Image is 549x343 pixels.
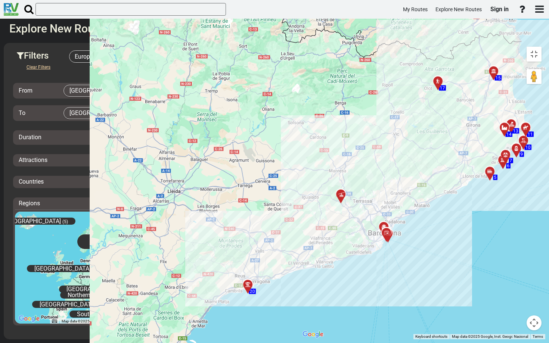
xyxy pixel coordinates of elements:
[435,6,482,12] span: Explore New Routes
[432,2,485,17] a: Explore New Routes
[525,145,531,150] span: 10
[510,158,512,163] span: 7
[494,175,497,180] span: 5
[490,6,509,13] span: Sign in
[403,6,428,12] span: My Routes
[506,132,512,137] span: 14
[513,128,518,134] span: 13
[528,132,533,137] span: 11
[400,2,431,17] a: My Routes
[507,163,510,168] span: 6
[527,315,542,330] button: Map camera controls
[521,152,523,157] span: 9
[487,1,512,17] a: Sign in
[4,3,19,16] img: RvPlanetLogo.png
